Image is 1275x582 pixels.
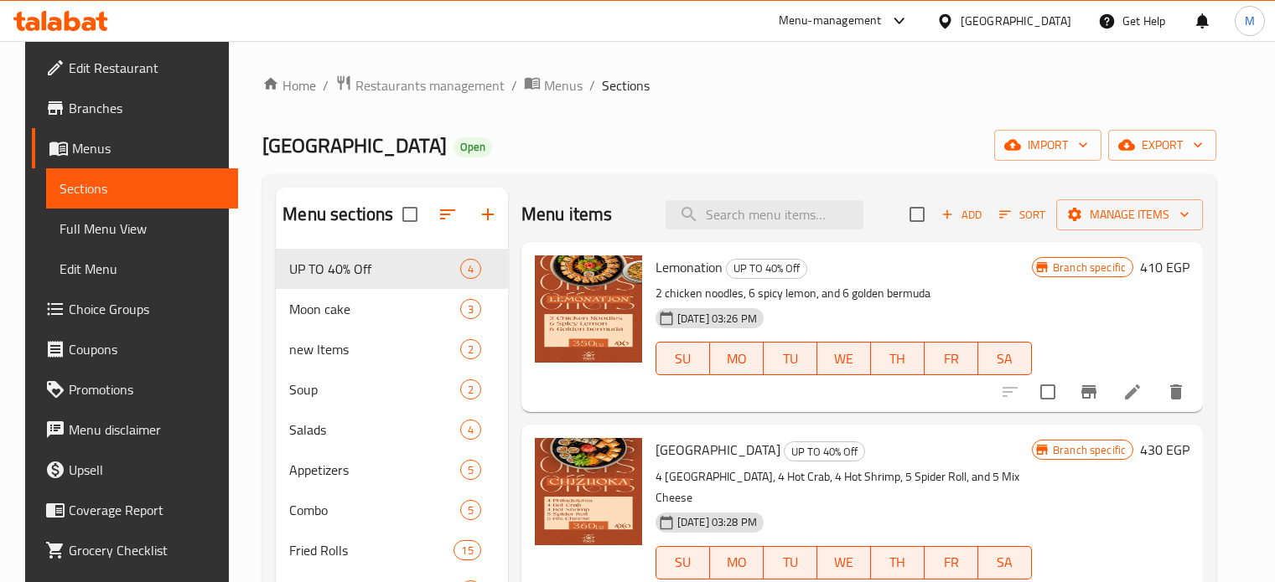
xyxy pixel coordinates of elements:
[544,75,583,95] span: Menus
[289,540,454,560] span: Fried Rolls
[671,514,764,530] span: [DATE] 03:28 PM
[454,543,479,559] span: 15
[985,347,1025,371] span: SA
[32,289,238,329] a: Choice Groups
[69,379,225,399] span: Promotions
[925,546,978,579] button: FR
[32,88,238,128] a: Branches
[656,546,710,579] button: SU
[276,249,507,289] div: UP TO 40% Off4
[460,339,481,359] div: items
[995,202,1050,228] button: Sort
[289,420,459,440] span: Salads
[69,500,225,520] span: Coverage Report
[46,249,238,289] a: Edit Menu
[994,130,1101,161] button: import
[871,546,925,579] button: TH
[727,259,806,278] span: UP TO 40% Off
[1140,438,1189,461] h6: 430 EGP
[289,299,459,319] span: Moon cake
[32,450,238,490] a: Upsell
[262,126,447,164] span: [GEOGRAPHIC_DATA]
[46,168,238,209] a: Sections
[939,205,984,224] span: Add
[935,202,988,228] span: Add item
[535,438,642,545] img: Chizuoka
[69,460,225,480] span: Upsell
[666,200,863,229] input: search
[460,500,481,520] div: items
[521,202,613,227] h2: Menu items
[710,342,764,375] button: MO
[461,261,480,277] span: 4
[32,48,238,88] a: Edit Restaurant
[460,259,481,279] div: items
[60,178,225,198] span: Sections
[524,75,583,96] a: Menus
[817,546,871,579] button: WE
[978,342,1032,375] button: SA
[824,347,864,371] span: WE
[32,530,238,570] a: Grocery Checklist
[276,530,507,570] div: Fried Rolls15
[656,466,1032,508] p: 4 [GEOGRAPHIC_DATA], 4 Hot Crab, 4 Hot Shrimp, 5 Spider Roll, and 5 Mix Cheese
[961,12,1071,30] div: [GEOGRAPHIC_DATA]
[276,289,507,329] div: Moon cake3
[69,420,225,440] span: Menu disclaimer
[32,329,238,369] a: Coupons
[656,437,780,462] span: [GEOGRAPHIC_DATA]
[1070,204,1189,225] span: Manage items
[69,58,225,78] span: Edit Restaurant
[717,550,757,574] span: MO
[1122,382,1143,402] a: Edit menu item
[69,299,225,319] span: Choice Groups
[817,342,871,375] button: WE
[1140,255,1189,279] h6: 410 EGP
[276,409,507,450] div: Salads4
[710,546,764,579] button: MO
[656,342,710,375] button: SU
[289,259,459,279] span: UP TO 40% Off
[878,550,918,574] span: TH
[1030,374,1065,409] span: Select to update
[289,460,459,480] span: Appetizers
[69,98,225,118] span: Branches
[1046,442,1132,458] span: Branch specific
[428,194,468,234] span: Sort sections
[770,550,811,574] span: TU
[935,202,988,228] button: Add
[764,546,817,579] button: TU
[262,75,1216,96] nav: breadcrumb
[69,540,225,560] span: Grocery Checklist
[770,347,811,371] span: TU
[289,339,459,359] span: new Items
[289,500,459,520] span: Combo
[32,369,238,409] a: Promotions
[717,347,757,371] span: MO
[276,369,507,409] div: Soup2
[32,128,238,168] a: Menus
[461,342,480,358] span: 2
[46,209,238,249] a: Full Menu View
[1108,130,1216,161] button: export
[335,75,505,96] a: Restaurants management
[392,197,428,232] span: Select all sections
[262,75,316,95] a: Home
[460,420,481,440] div: items
[602,75,650,95] span: Sections
[878,347,918,371] span: TH
[468,194,508,234] button: Add section
[535,255,642,363] img: Lemonation
[289,379,459,399] div: Soup
[785,442,864,461] span: UP TO 40% Off
[60,259,225,279] span: Edit Menu
[460,379,481,399] div: items
[1245,12,1255,30] span: M
[663,347,703,371] span: SU
[460,460,481,480] div: items
[461,422,480,438] span: 4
